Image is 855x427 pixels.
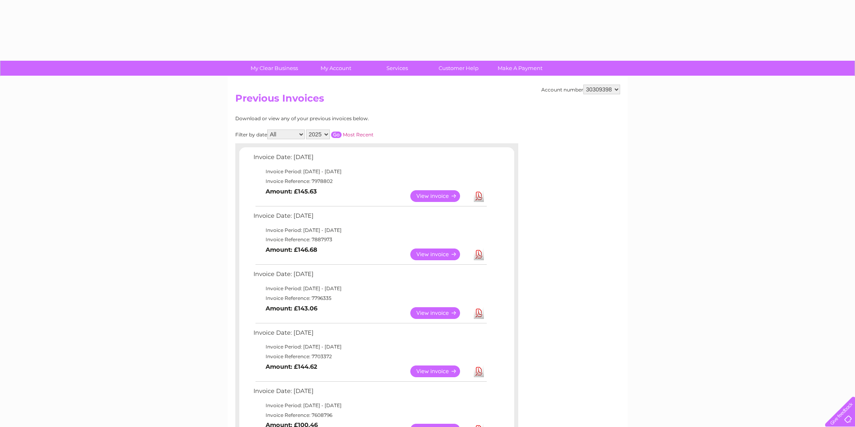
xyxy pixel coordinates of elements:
a: Most Recent [343,132,374,138]
a: Customer Help [425,61,492,76]
td: Invoice Date: [DATE] [251,269,488,284]
td: Invoice Period: [DATE] - [DATE] [251,284,488,293]
div: Account number [541,85,620,94]
b: Amount: £144.62 [266,363,317,370]
b: Amount: £143.06 [266,305,317,312]
a: Download [474,365,484,377]
td: Invoice Date: [DATE] [251,327,488,342]
td: Invoice Reference: 7796335 [251,293,488,303]
a: View [410,365,470,377]
td: Invoice Period: [DATE] - [DATE] [251,342,488,352]
td: Invoice Date: [DATE] [251,210,488,225]
a: Download [474,249,484,260]
td: Invoice Period: [DATE] - [DATE] [251,225,488,235]
b: Amount: £145.63 [266,188,317,195]
a: View [410,307,470,319]
a: Make A Payment [487,61,553,76]
a: Services [364,61,431,76]
td: Invoice Date: [DATE] [251,152,488,167]
b: Amount: £146.68 [266,246,317,253]
a: My Clear Business [241,61,308,76]
td: Invoice Period: [DATE] - [DATE] [251,401,488,410]
a: My Account [302,61,369,76]
td: Invoice Period: [DATE] - [DATE] [251,167,488,176]
div: Download or view any of your previous invoices below. [235,116,448,121]
div: Filter by date [235,130,448,139]
a: View [410,249,470,260]
td: Invoice Reference: 7978802 [251,176,488,186]
td: Invoice Reference: 7887973 [251,235,488,244]
a: View [410,190,470,202]
h2: Previous Invoices [235,93,620,108]
a: Download [474,190,484,202]
a: Download [474,307,484,319]
td: Invoice Reference: 7608796 [251,410,488,420]
td: Invoice Date: [DATE] [251,386,488,401]
td: Invoice Reference: 7703372 [251,352,488,361]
